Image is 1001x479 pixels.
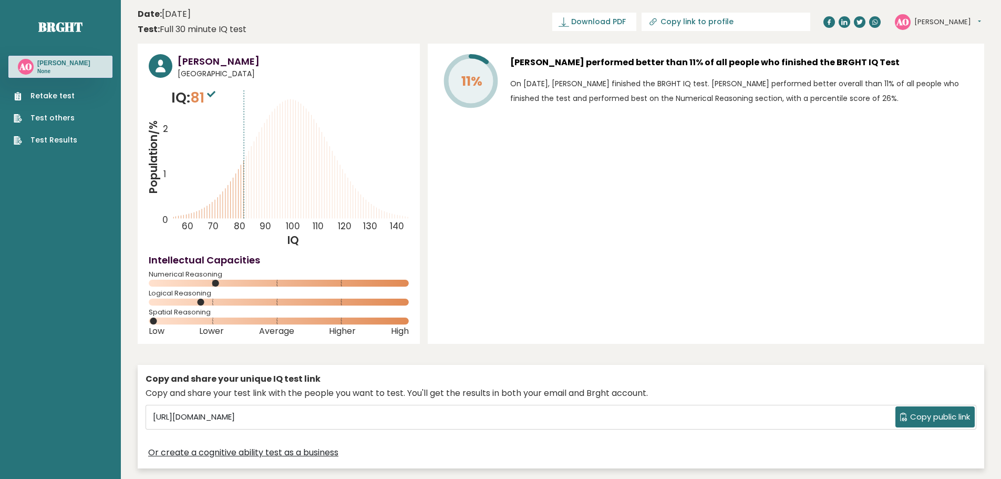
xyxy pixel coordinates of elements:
b: Date: [138,8,162,20]
div: Copy and share your test link with the people you want to test. You'll get the results in both yo... [146,387,976,400]
a: Or create a cognitive ability test as a business [148,446,338,459]
span: Download PDF [571,16,626,27]
div: Copy and share your unique IQ test link [146,373,976,385]
tspan: 100 [286,220,300,232]
span: [GEOGRAPHIC_DATA] [178,68,409,79]
tspan: 0 [162,213,168,226]
text: AO [896,15,909,27]
a: Retake test [14,90,77,101]
tspan: Population/% [146,120,161,194]
span: Spatial Reasoning [149,310,409,314]
button: [PERSON_NAME] [914,17,981,27]
span: Low [149,329,164,333]
text: AO [19,60,32,73]
h4: Intellectual Capacities [149,253,409,267]
a: Test Results [14,135,77,146]
a: Download PDF [552,13,636,31]
tspan: 110 [313,220,324,232]
a: Test others [14,113,77,124]
tspan: 60 [182,220,193,232]
p: On [DATE], [PERSON_NAME] finished the BRGHT IQ test. [PERSON_NAME] performed better overall than ... [510,76,973,106]
span: Logical Reasoning [149,291,409,295]
tspan: 90 [260,220,271,232]
tspan: 1 [163,168,166,180]
h3: [PERSON_NAME] performed better than 11% of all people who finished the BRGHT IQ Test [510,54,973,71]
span: Lower [199,329,224,333]
tspan: 130 [364,220,378,232]
span: High [391,329,409,333]
p: None [37,68,90,75]
tspan: 2 [163,123,168,136]
p: IQ: [171,87,218,108]
h3: [PERSON_NAME] [37,59,90,67]
tspan: 120 [338,220,352,232]
span: 81 [190,88,218,107]
span: Numerical Reasoning [149,272,409,277]
h3: [PERSON_NAME] [178,54,409,68]
tspan: 140 [390,220,404,232]
button: Copy public link [895,406,975,427]
tspan: IQ [288,233,300,248]
a: Brght [38,18,82,35]
span: Higher [329,329,356,333]
tspan: 11% [461,72,482,90]
div: Full 30 minute IQ test [138,23,246,36]
span: Copy public link [910,411,970,423]
tspan: 70 [208,220,219,232]
time: [DATE] [138,8,191,21]
tspan: 80 [234,220,245,232]
span: Average [259,329,294,333]
b: Test: [138,23,160,35]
